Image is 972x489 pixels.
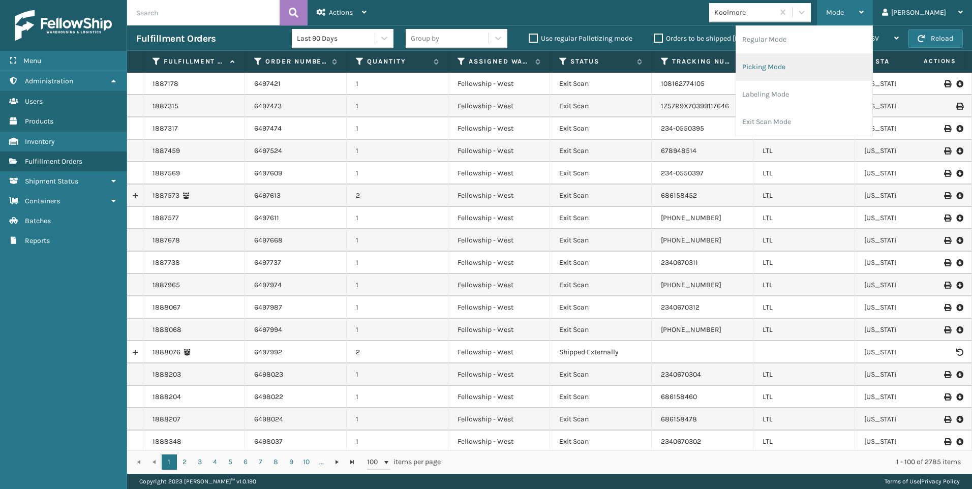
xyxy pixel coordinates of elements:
td: 686158452 [652,185,753,207]
img: logo [15,10,112,41]
i: Pull BOL [956,258,962,268]
i: Pull BOL [956,124,962,134]
td: Exit Scan [550,252,652,274]
td: [US_STATE] [855,319,957,341]
i: Print BOL [944,215,950,222]
span: items per page [367,454,441,470]
span: Go to the next page [333,458,341,466]
label: Orders to be shipped [DATE] [654,34,752,43]
td: [US_STATE] [855,185,957,207]
td: 6497609 [245,162,347,185]
td: Fellowship - West [448,162,550,185]
td: 2340670312 [652,296,753,319]
i: Pull BOL [956,235,962,246]
td: 6498024 [245,408,347,431]
a: Terms of Use [885,478,920,485]
td: 1 [347,386,448,408]
td: LTL [753,319,855,341]
label: Fulfillment Order Id [164,57,225,66]
i: Print BOL [944,393,950,401]
td: [PHONE_NUMBER] [652,229,753,252]
i: Pull BOL [956,168,962,178]
td: Fellowship - West [448,140,550,162]
td: 678948514 [652,140,753,162]
i: Pull BOL [956,437,962,447]
td: 6498023 [245,363,347,386]
i: Void BOL [956,349,962,356]
li: Regular Mode [736,26,872,53]
td: LTL [753,207,855,229]
a: 1 [162,454,177,470]
button: Reload [908,29,963,48]
td: Fellowship - West [448,207,550,229]
a: 5 [223,454,238,470]
a: 1887459 [153,146,180,156]
td: LTL [753,386,855,408]
td: [US_STATE] [855,140,957,162]
a: 7 [253,454,268,470]
td: Fellowship - West [448,274,550,296]
span: Menu [23,56,41,65]
td: 1 [347,274,448,296]
td: 1 [347,95,448,117]
td: Exit Scan [550,296,652,319]
a: 1888348 [153,437,181,447]
td: Fellowship - West [448,185,550,207]
td: Exit Scan [550,207,652,229]
i: Pull BOL [956,302,962,313]
td: Fellowship - West [448,252,550,274]
td: 6497611 [245,207,347,229]
td: LTL [753,296,855,319]
i: Print Label [956,103,962,110]
td: [US_STATE] [855,207,957,229]
td: Fellowship - West [448,229,550,252]
a: 2 [177,454,192,470]
i: Print BOL [944,438,950,445]
td: LTL [753,363,855,386]
td: 2340670311 [652,252,753,274]
a: 1887678 [153,235,180,246]
i: Print BOL [944,416,950,423]
a: Go to the last page [345,454,360,470]
td: [PHONE_NUMBER] [652,274,753,296]
a: ... [314,454,329,470]
i: Print BOL [944,125,950,132]
span: Users [25,97,43,106]
span: Actions [329,8,353,17]
span: Batches [25,217,51,225]
i: Pull BOL [956,414,962,424]
td: LTL [753,252,855,274]
span: Inventory [25,137,55,146]
a: 1887577 [153,213,179,223]
span: 100 [367,457,382,467]
td: Fellowship - West [448,319,550,341]
td: LTL [753,185,855,207]
a: 9 [284,454,299,470]
td: LTL [753,162,855,185]
a: 1887573 [153,191,179,201]
i: Print BOL [944,170,950,177]
td: 6497668 [245,229,347,252]
td: Exit Scan [550,408,652,431]
i: Pull BOL [956,79,962,89]
td: 6497474 [245,117,347,140]
td: [US_STATE] [855,431,957,453]
i: Pull BOL [956,213,962,223]
i: Print BOL [944,80,950,87]
td: Exit Scan [550,431,652,453]
i: Print BOL [944,259,950,266]
a: 3 [192,454,207,470]
i: Print BOL [944,371,950,378]
a: 6 [238,454,253,470]
td: 6498037 [245,431,347,453]
td: 1 [347,408,448,431]
td: Exit Scan [550,386,652,408]
span: Containers [25,197,60,205]
a: 1887315 [153,101,178,111]
a: Privacy Policy [921,478,960,485]
td: Exit Scan [550,363,652,386]
i: Print BOL [944,147,950,155]
i: Print BOL [944,304,950,311]
td: [US_STATE] [855,252,957,274]
span: Mode [826,8,844,17]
